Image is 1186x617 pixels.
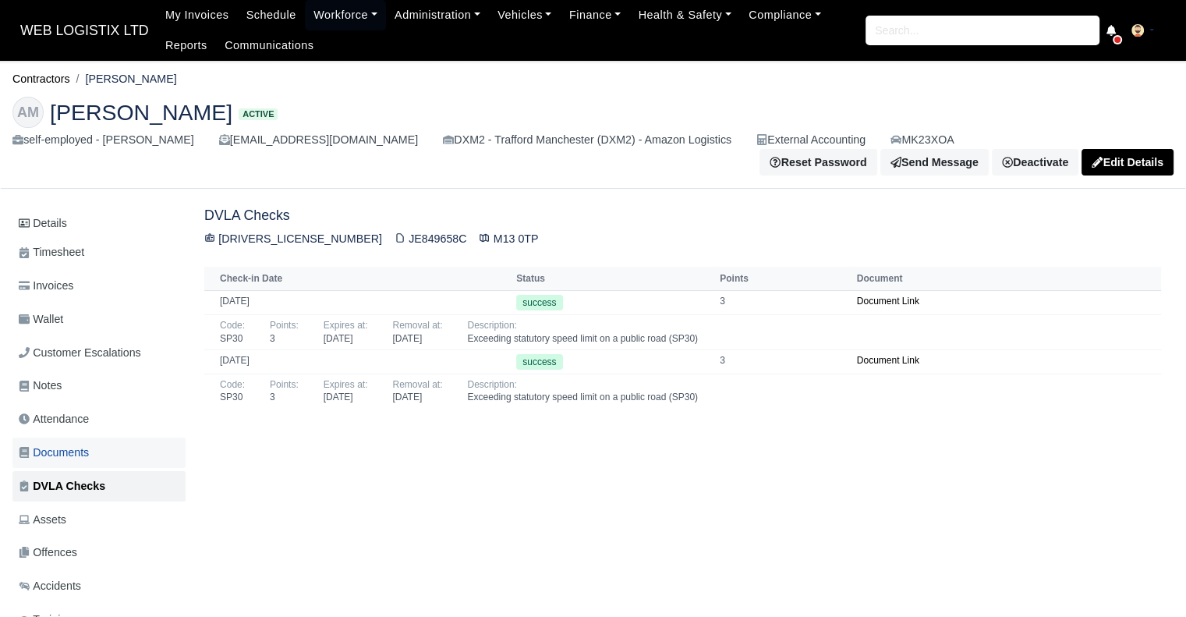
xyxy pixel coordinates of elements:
div: Code: [220,378,245,392]
a: Timesheet [12,237,186,268]
div: self-employed - [PERSON_NAME] [12,131,194,149]
div: [DATE] [392,332,442,346]
a: Offences [12,537,186,568]
iframe: Chat Widget [1108,542,1186,617]
th: Status [512,267,716,290]
div: 3 [270,391,299,404]
div: [DRIVERS_LICENSE_NUMBER] JE849658C M13 0TP [204,230,1161,248]
span: success [516,354,562,370]
td: 3 [716,290,853,314]
a: Document Link [857,296,919,307]
div: Exceeding statutory speed limit on a public road (SP30) [467,332,698,346]
div: Expires at: [324,378,368,392]
span: DVLA Checks [19,477,105,495]
div: DXM2 - Trafford Manchester (DXM2) - Amazon Logistics [443,131,731,149]
span: [PERSON_NAME] [50,101,232,123]
a: Contractors [12,73,70,85]
a: DVLA Checks [12,471,186,502]
a: Send Message [880,149,989,176]
div: Description: [467,319,698,332]
span: Active [239,108,278,120]
div: SP30 [220,332,245,346]
a: Communications [216,30,323,61]
button: Reset Password [759,149,876,176]
a: Invoices [12,271,186,301]
span: Notes [19,377,62,395]
li: [PERSON_NAME] [70,70,177,88]
span: Offences [19,544,77,562]
span: Wallet [19,310,63,328]
a: Wallet [12,304,186,335]
div: Points: [270,378,299,392]
div: [DATE] [324,391,368,404]
div: Code: [220,319,245,332]
th: Points [716,267,853,290]
a: Edit Details [1082,149,1174,176]
a: Reports [157,30,216,61]
span: Attendance [19,410,89,428]
input: Search... [866,16,1099,45]
th: Document [853,267,1161,290]
span: Documents [19,444,89,462]
div: [DATE] [324,332,368,346]
a: Assets [12,505,186,535]
a: MK23XOA [890,131,954,149]
span: Invoices [19,277,73,295]
span: success [516,295,562,310]
a: Details [12,209,186,238]
td: [DATE] [204,290,512,314]
div: SP30 [220,391,245,404]
div: 3 [270,332,299,346]
div: Exceeding statutory speed limit on a public road (SP30) [467,391,698,404]
a: Customer Escalations [12,338,186,368]
span: Assets [19,511,66,529]
a: Accidents [12,571,186,601]
td: 3 [716,349,853,374]
h5: DVLA Checks [204,207,1161,224]
div: Removal at: [392,319,442,332]
div: External Accounting [756,131,866,149]
a: Attendance [12,404,186,434]
div: Description: [467,378,698,392]
span: Accidents [19,577,81,595]
div: [EMAIL_ADDRESS][DOMAIN_NAME] [219,131,418,149]
a: Deactivate [992,149,1078,176]
a: Documents [12,438,186,468]
div: Removal at: [392,378,442,392]
th: Check-in Date [204,267,512,290]
span: WEB LOGISTIX LTD [12,15,157,46]
span: Customer Escalations [19,344,141,362]
a: Document Link [857,355,919,366]
div: [DATE] [392,391,442,404]
div: Expires at: [324,319,368,332]
span: Timesheet [19,243,84,261]
a: WEB LOGISTIX LTD [12,16,157,46]
div: Points: [270,319,299,332]
a: Notes [12,371,186,401]
td: [DATE] [204,349,512,374]
div: AM [12,97,44,128]
div: Azad Miah [1,84,1185,189]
